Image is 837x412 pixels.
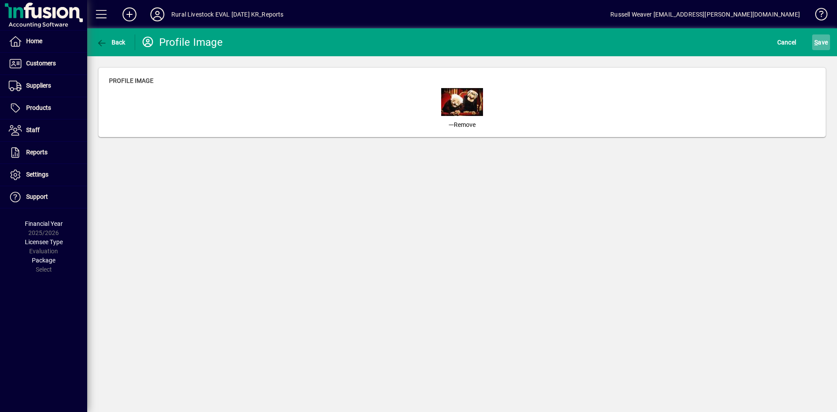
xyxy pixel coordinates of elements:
span: Customers [26,60,56,67]
div: Rural Livestock EVAL [DATE] KR_Reports [171,7,284,21]
a: Customers [4,53,87,75]
span: Support [26,193,48,200]
button: Profile [143,7,171,22]
a: Products [4,97,87,119]
button: Add [116,7,143,22]
div: Russell Weaver [EMAIL_ADDRESS][PERSON_NAME][DOMAIN_NAME] [610,7,800,21]
button: Remove [445,113,479,129]
div: Profile Image [142,35,223,49]
a: Staff [4,119,87,141]
span: Licensee Type [25,238,63,245]
span: Staff [26,126,40,133]
span: Back [96,39,126,46]
a: Knowledge Base [809,2,826,30]
span: Remove [449,120,476,129]
span: Suppliers [26,82,51,89]
button: Back [94,34,128,50]
span: Cancel [777,35,796,49]
span: Reports [26,149,48,156]
span: S [814,39,818,46]
span: ave [814,35,828,49]
span: Products [26,104,51,111]
a: Settings [4,164,87,186]
a: Suppliers [4,75,87,97]
a: Reports [4,142,87,163]
span: Financial Year [25,220,63,227]
button: Save [812,34,830,50]
span: Package [32,257,55,264]
a: Support [4,186,87,208]
span: Settings [26,171,48,178]
span: Profile Image [109,77,153,84]
span: Home [26,37,42,44]
app-page-header-button: Back [87,34,135,50]
a: Home [4,31,87,52]
button: Cancel [775,34,799,50]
